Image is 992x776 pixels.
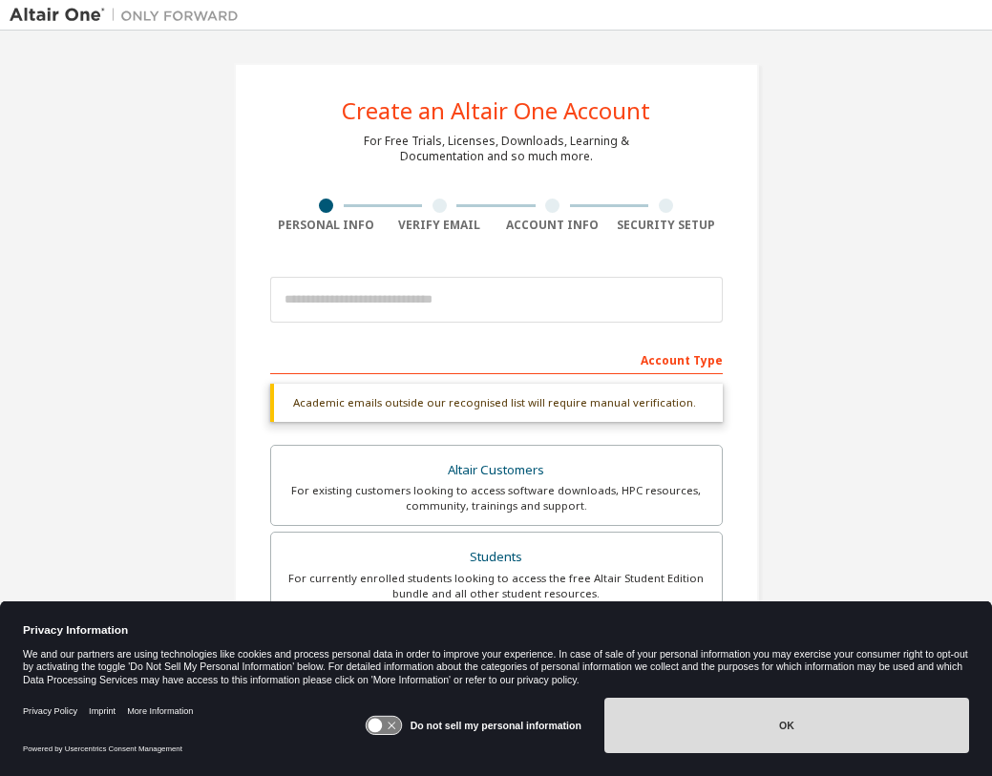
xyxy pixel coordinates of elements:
[342,99,650,122] div: Create an Altair One Account
[283,544,710,571] div: Students
[270,384,723,422] div: Academic emails outside our recognised list will require manual verification.
[283,483,710,514] div: For existing customers looking to access software downloads, HPC resources, community, trainings ...
[496,218,610,233] div: Account Info
[609,218,723,233] div: Security Setup
[10,6,248,25] img: Altair One
[283,457,710,484] div: Altair Customers
[283,571,710,601] div: For currently enrolled students looking to access the free Altair Student Edition bundle and all ...
[364,134,629,164] div: For Free Trials, Licenses, Downloads, Learning & Documentation and so much more.
[270,344,723,374] div: Account Type
[270,218,384,233] div: Personal Info
[383,218,496,233] div: Verify Email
